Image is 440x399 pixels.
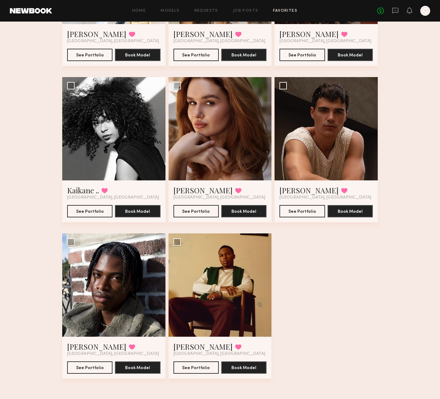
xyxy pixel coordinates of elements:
[173,361,219,374] button: See Portfolio
[328,49,373,61] button: Book Model
[221,52,267,57] a: Book Model
[115,365,160,370] a: Book Model
[328,208,373,214] a: Book Model
[221,208,267,214] a: Book Model
[67,195,159,200] span: [GEOGRAPHIC_DATA], [GEOGRAPHIC_DATA]
[221,361,267,374] button: Book Model
[115,205,160,217] button: Book Model
[161,9,179,13] a: Models
[173,49,219,61] button: See Portfolio
[221,365,267,370] a: Book Model
[115,52,160,57] a: Book Model
[173,39,265,44] span: [GEOGRAPHIC_DATA], [GEOGRAPHIC_DATA]
[221,205,267,217] button: Book Model
[115,208,160,214] a: Book Model
[67,29,126,39] a: [PERSON_NAME]
[67,361,112,374] button: See Portfolio
[67,49,112,61] button: See Portfolio
[279,195,371,200] span: [GEOGRAPHIC_DATA], [GEOGRAPHIC_DATA]
[233,9,259,13] a: Job Posts
[173,195,265,200] span: [GEOGRAPHIC_DATA], [GEOGRAPHIC_DATA]
[194,9,218,13] a: Requests
[173,352,265,356] span: [GEOGRAPHIC_DATA], [GEOGRAPHIC_DATA]
[115,361,160,374] button: Book Model
[328,205,373,217] button: Book Model
[279,185,339,195] a: [PERSON_NAME]
[279,205,325,217] button: See Portfolio
[420,6,430,16] a: C
[173,185,233,195] a: [PERSON_NAME]
[279,39,371,44] span: [GEOGRAPHIC_DATA], [GEOGRAPHIC_DATA]
[279,29,339,39] a: [PERSON_NAME]
[67,342,126,352] a: [PERSON_NAME]
[67,352,159,356] span: [GEOGRAPHIC_DATA], [GEOGRAPHIC_DATA]
[328,52,373,57] a: Book Model
[279,49,325,61] button: See Portfolio
[273,9,297,13] a: Favorites
[221,49,267,61] button: Book Model
[115,49,160,61] button: Book Model
[173,205,219,217] button: See Portfolio
[173,342,233,352] a: [PERSON_NAME]
[173,29,233,39] a: [PERSON_NAME]
[132,9,146,13] a: Home
[67,185,99,195] a: Kaikane ..
[67,205,112,217] button: See Portfolio
[67,39,159,44] span: [GEOGRAPHIC_DATA], [GEOGRAPHIC_DATA]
